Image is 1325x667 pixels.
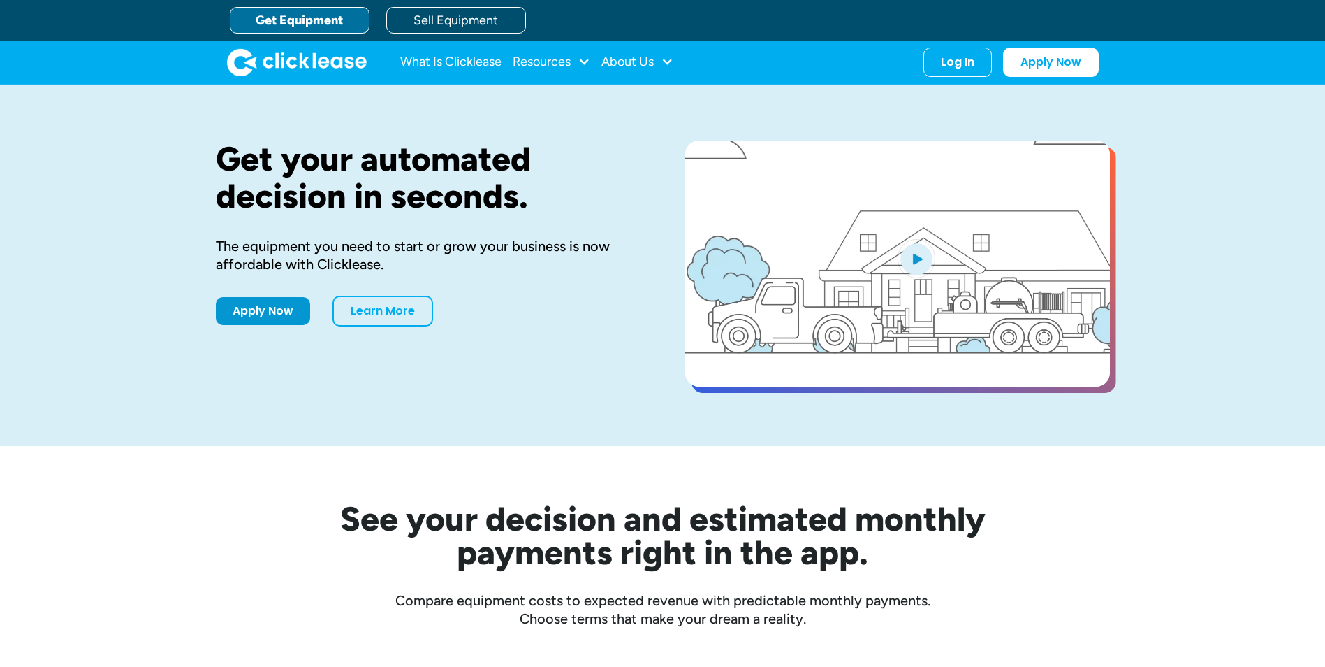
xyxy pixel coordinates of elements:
[513,48,590,76] div: Resources
[272,502,1054,569] h2: See your decision and estimated monthly payments right in the app.
[386,7,526,34] a: Sell Equipment
[227,48,367,76] a: home
[216,237,640,273] div: The equipment you need to start or grow your business is now affordable with Clicklease.
[230,7,369,34] a: Get Equipment
[1003,48,1099,77] a: Apply Now
[941,55,974,69] div: Log In
[601,48,673,76] div: About Us
[685,141,1110,387] a: open lightbox
[898,239,935,278] img: Blue play button logo on a light blue circular background
[400,48,502,76] a: What Is Clicklease
[332,296,433,327] a: Learn More
[216,141,640,215] h1: Get your automated decision in seconds.
[216,591,1110,628] div: Compare equipment costs to expected revenue with predictable monthly payments. Choose terms that ...
[216,297,310,325] a: Apply Now
[227,48,367,76] img: Clicklease logo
